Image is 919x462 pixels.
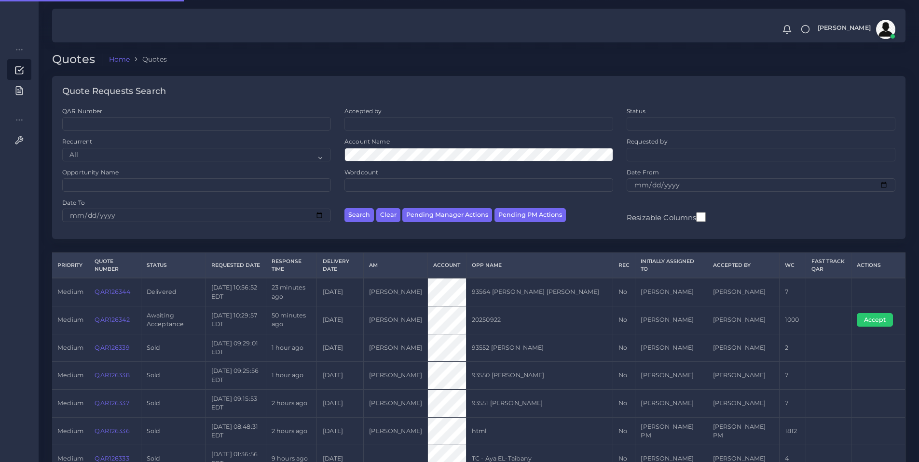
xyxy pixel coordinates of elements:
[779,253,806,278] th: WC
[206,334,266,362] td: [DATE] 09:29:01 EDT
[266,306,317,334] td: 50 minutes ago
[466,334,613,362] td: 93552 [PERSON_NAME]
[95,455,129,462] a: QAR126333
[89,253,141,278] th: Quote Number
[806,253,851,278] th: Fast Track QAR
[317,417,364,445] td: [DATE]
[141,306,206,334] td: Awaiting Acceptance
[707,334,779,362] td: [PERSON_NAME]
[364,306,428,334] td: [PERSON_NAME]
[813,20,899,39] a: [PERSON_NAME]avatar
[613,417,635,445] td: No
[62,137,92,145] label: Recurrent
[627,137,668,145] label: Requested by
[62,86,166,97] h4: Quote Requests Search
[344,137,390,145] label: Account Name
[141,334,206,362] td: Sold
[635,306,707,334] td: [PERSON_NAME]
[466,253,613,278] th: Opp Name
[62,107,102,115] label: QAR Number
[344,208,374,222] button: Search
[344,168,378,176] label: Wordcount
[466,389,613,417] td: 93551 [PERSON_NAME]
[627,211,706,223] label: Resizable Columns
[344,107,382,115] label: Accepted by
[779,306,806,334] td: 1000
[95,399,129,407] a: QAR126337
[130,54,167,64] li: Quotes
[57,288,83,295] span: medium
[266,389,317,417] td: 2 hours ago
[52,253,89,278] th: Priority
[62,198,85,207] label: Date To
[707,362,779,390] td: [PERSON_NAME]
[206,362,266,390] td: [DATE] 09:25:56 EDT
[613,253,635,278] th: REC
[627,107,645,115] label: Status
[206,389,266,417] td: [DATE] 09:15:53 EDT
[466,306,613,334] td: 20250922
[206,278,266,306] td: [DATE] 10:56:52 EDT
[95,288,130,295] a: QAR126344
[317,278,364,306] td: [DATE]
[613,389,635,417] td: No
[376,208,400,222] button: Clear
[635,278,707,306] td: [PERSON_NAME]
[206,306,266,334] td: [DATE] 10:29:57 EDT
[206,417,266,445] td: [DATE] 08:48:31 EDT
[876,20,895,39] img: avatar
[57,316,83,323] span: medium
[141,278,206,306] td: Delivered
[613,306,635,334] td: No
[857,313,893,327] button: Accept
[141,417,206,445] td: Sold
[364,362,428,390] td: [PERSON_NAME]
[95,371,129,379] a: QAR126338
[857,316,900,323] a: Accept
[95,427,129,435] a: QAR126336
[627,168,659,176] label: Date From
[141,362,206,390] td: Sold
[779,417,806,445] td: 1812
[779,389,806,417] td: 7
[635,417,707,445] td: [PERSON_NAME] PM
[428,253,466,278] th: Account
[109,54,130,64] a: Home
[317,334,364,362] td: [DATE]
[635,362,707,390] td: [PERSON_NAME]
[635,389,707,417] td: [PERSON_NAME]
[779,334,806,362] td: 2
[206,253,266,278] th: Requested Date
[95,344,129,351] a: QAR126339
[57,455,83,462] span: medium
[52,53,102,66] h2: Quotes
[62,168,119,176] label: Opportunity Name
[696,211,706,223] input: Resizable Columns
[57,371,83,379] span: medium
[141,389,206,417] td: Sold
[466,417,613,445] td: html
[364,253,428,278] th: AM
[141,253,206,278] th: Status
[707,306,779,334] td: [PERSON_NAME]
[851,253,905,278] th: Actions
[364,417,428,445] td: [PERSON_NAME]
[266,417,317,445] td: 2 hours ago
[494,208,566,222] button: Pending PM Actions
[466,278,613,306] td: 93564 [PERSON_NAME] [PERSON_NAME]
[402,208,492,222] button: Pending Manager Actions
[613,334,635,362] td: No
[317,389,364,417] td: [DATE]
[317,306,364,334] td: [DATE]
[635,334,707,362] td: [PERSON_NAME]
[707,417,779,445] td: [PERSON_NAME] PM
[57,427,83,435] span: medium
[613,362,635,390] td: No
[364,334,428,362] td: [PERSON_NAME]
[57,344,83,351] span: medium
[707,278,779,306] td: [PERSON_NAME]
[266,334,317,362] td: 1 hour ago
[266,253,317,278] th: Response Time
[707,389,779,417] td: [PERSON_NAME]
[466,362,613,390] td: 93550 [PERSON_NAME]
